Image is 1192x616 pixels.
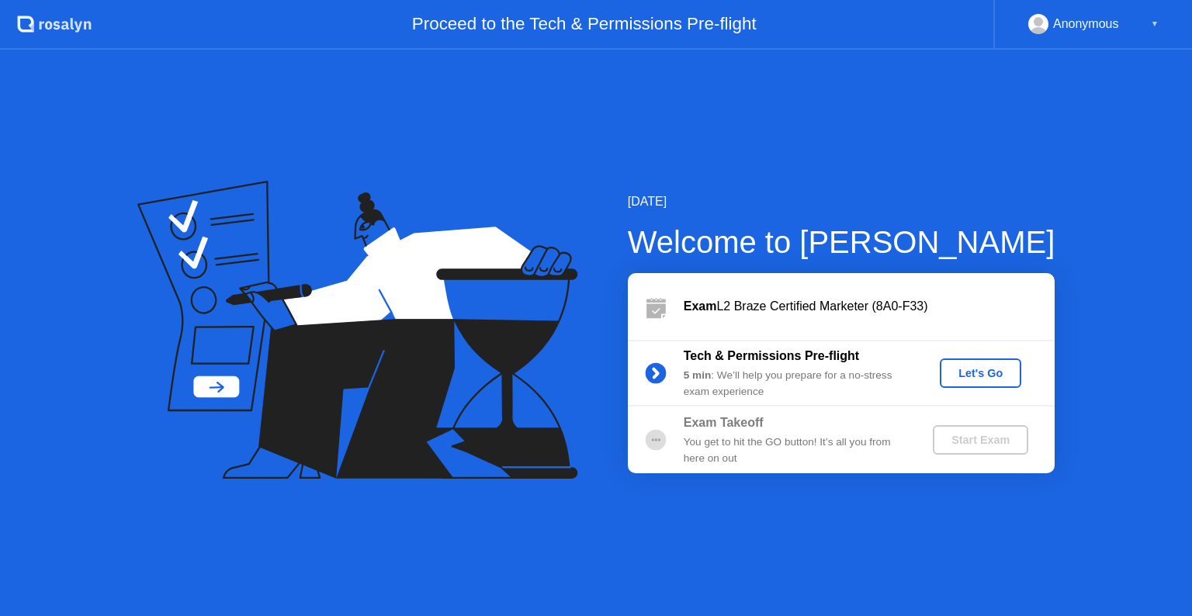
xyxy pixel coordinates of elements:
div: L2 Braze Certified Marketer (8A0-F33) [684,297,1055,316]
div: [DATE] [628,192,1055,211]
div: Welcome to [PERSON_NAME] [628,219,1055,265]
div: Anonymous [1053,14,1119,34]
div: You get to hit the GO button! It’s all you from here on out [684,434,907,466]
b: 5 min [684,369,712,381]
div: : We’ll help you prepare for a no-stress exam experience [684,368,907,400]
b: Exam Takeoff [684,416,764,429]
b: Tech & Permissions Pre-flight [684,349,859,362]
button: Let's Go [940,358,1021,388]
div: Let's Go [946,367,1015,379]
div: Start Exam [939,434,1022,446]
button: Start Exam [933,425,1028,455]
div: ▼ [1151,14,1159,34]
b: Exam [684,299,717,313]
